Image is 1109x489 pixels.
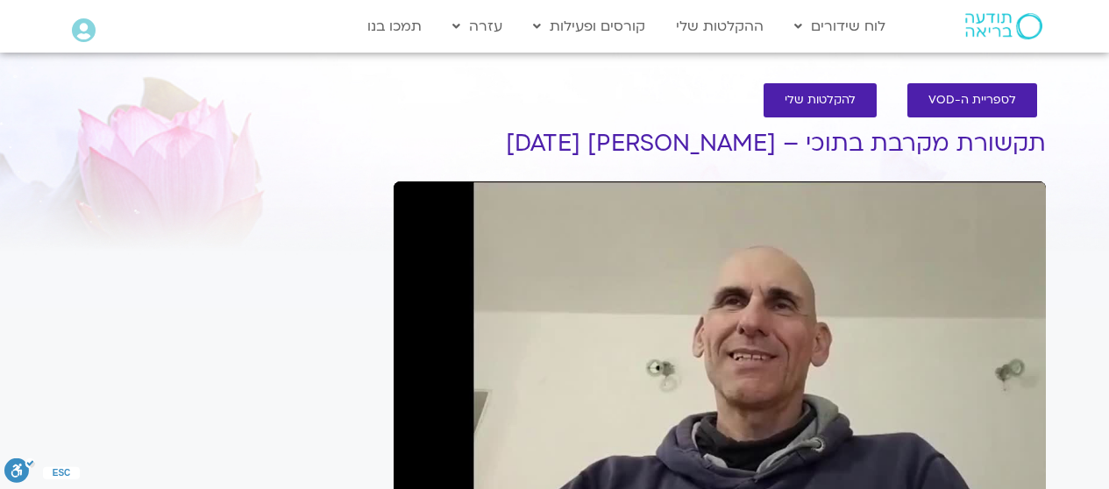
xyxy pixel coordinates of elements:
img: תודעה בריאה [965,13,1042,39]
a: קורסים ופעילות [524,10,654,43]
span: להקלטות שלי [785,94,856,107]
a: ההקלטות שלי [667,10,772,43]
a: לוח שידורים [786,10,894,43]
h1: תקשורת מקרבת בתוכי – [PERSON_NAME] [DATE] [394,131,1046,157]
span: לספריית ה-VOD [928,94,1016,107]
a: עזרה [444,10,511,43]
a: תמכו בנו [359,10,430,43]
a: להקלטות שלי [764,83,877,117]
a: לספריית ה-VOD [907,83,1037,117]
